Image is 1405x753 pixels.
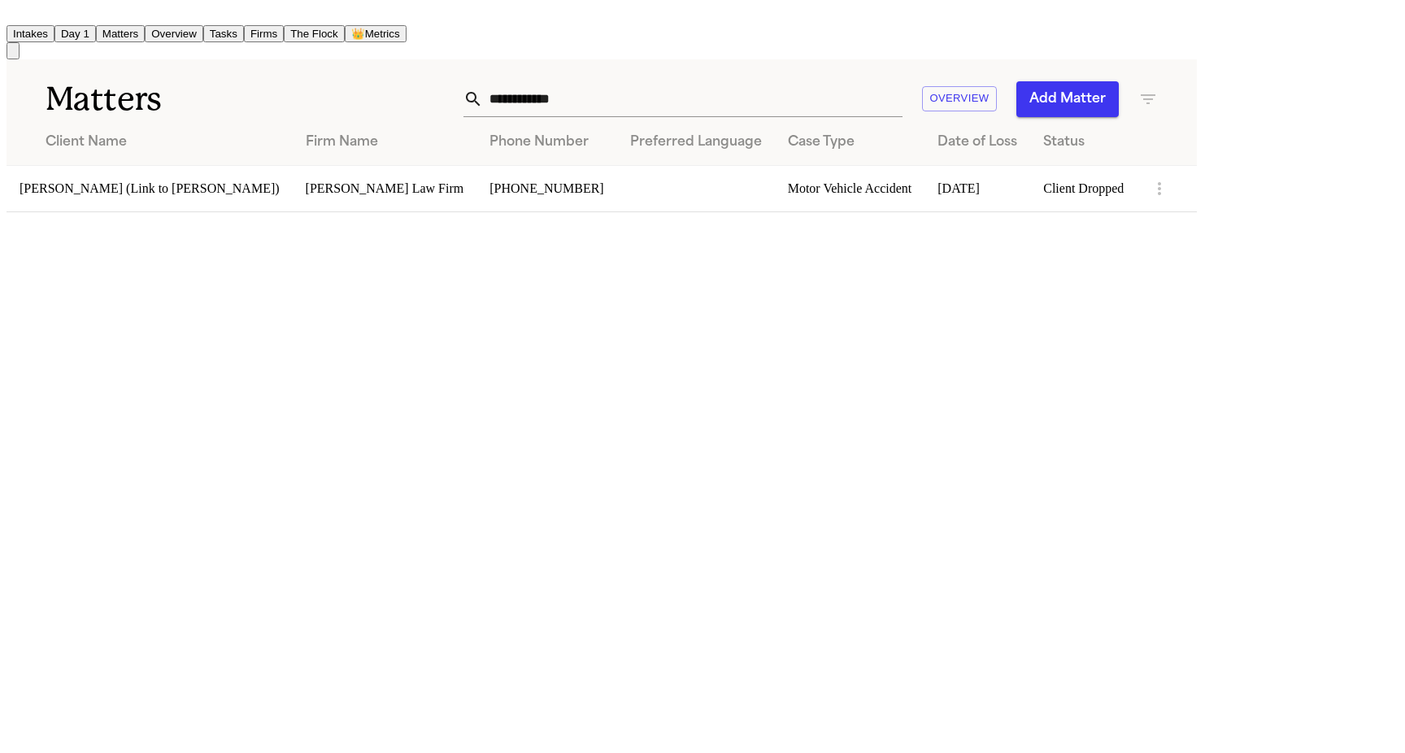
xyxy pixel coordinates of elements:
button: Overview [145,25,203,42]
div: Date of Loss [937,133,1017,152]
td: [PERSON_NAME] (Link to [PERSON_NAME]) [7,165,293,211]
td: [PERSON_NAME] Law Firm [293,165,477,211]
button: Matters [96,25,145,42]
td: [PHONE_NUMBER] [476,165,616,211]
a: crownMetrics [345,26,407,40]
a: Home [7,11,26,24]
button: Overview [922,86,998,111]
td: [DATE] [924,165,1030,211]
div: Phone Number [489,133,603,152]
div: Firm Name [306,133,464,152]
span: crown [351,28,365,40]
a: Tasks [203,26,244,40]
td: Client Dropped [1030,165,1137,211]
a: Day 1 [54,26,96,40]
button: Firms [244,25,284,42]
div: Status [1043,133,1124,152]
span: Metrics [365,28,400,40]
a: Overview [145,26,203,40]
button: Tasks [203,25,244,42]
button: Day 1 [54,25,96,42]
div: Case Type [788,133,912,152]
button: Add Matter [1016,81,1119,117]
td: Motor Vehicle Accident [775,165,925,211]
a: Firms [244,26,284,40]
div: Preferred Language [630,133,762,152]
a: Matters [96,26,145,40]
img: Finch Logo [7,7,26,22]
a: Intakes [7,26,54,40]
button: The Flock [284,25,345,42]
div: Client Name [46,133,280,152]
h1: Matters [46,79,355,120]
button: Intakes [7,25,54,42]
a: The Flock [284,26,345,40]
button: crownMetrics [345,25,407,42]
